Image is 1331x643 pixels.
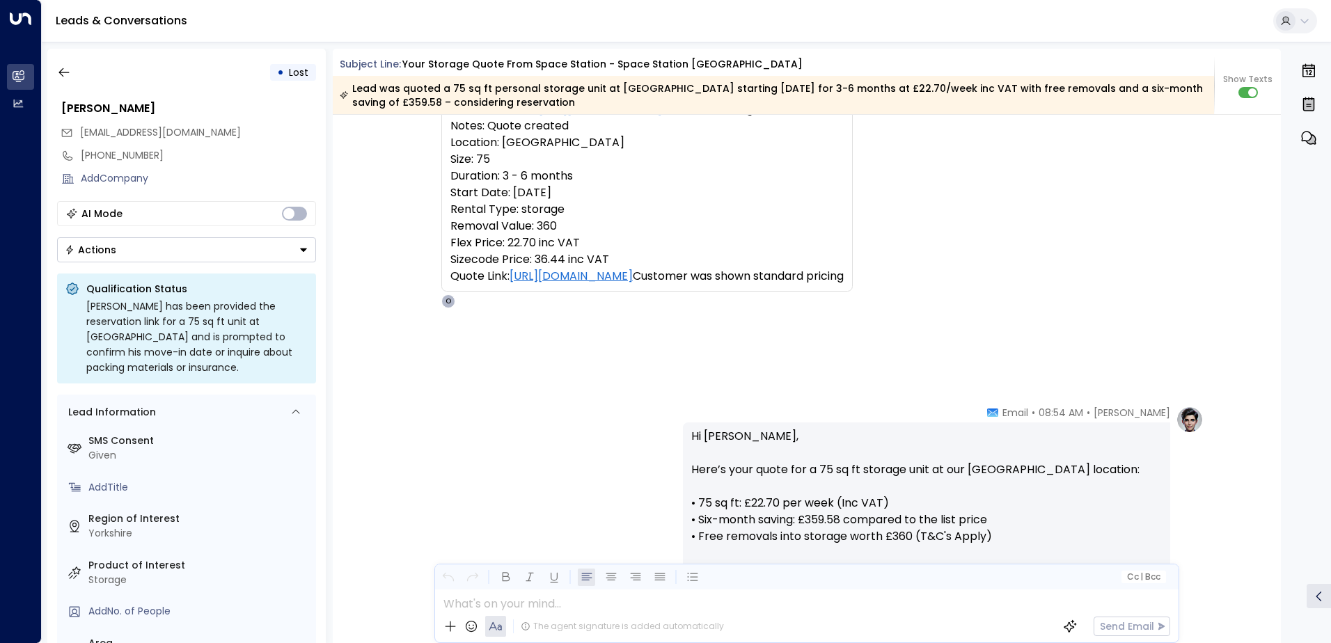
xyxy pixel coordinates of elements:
img: profile-logo.png [1176,406,1204,434]
label: Region of Interest [88,511,310,526]
label: SMS Consent [88,434,310,448]
span: Email [1002,406,1028,420]
div: Actions [65,244,116,256]
span: [EMAIL_ADDRESS][DOMAIN_NAME] [80,125,241,139]
div: [PHONE_NUMBER] [81,148,316,163]
label: Product of Interest [88,558,310,573]
span: • [1032,406,1035,420]
div: Storage [88,573,310,587]
span: Lost [289,65,308,79]
span: [PERSON_NAME] [1094,406,1170,420]
div: The agent signature is added automatically [521,620,724,633]
div: [PERSON_NAME] [61,100,316,117]
div: AddCompany [81,171,316,186]
a: [URL][DOMAIN_NAME] [510,268,633,285]
div: Your storage quote from Space Station - Space Station [GEOGRAPHIC_DATA] [402,57,803,72]
span: 08:54 AM [1039,406,1083,420]
span: Show Texts [1223,73,1273,86]
span: Cc Bcc [1126,572,1160,582]
div: Lead Information [63,405,156,420]
div: AddTitle [88,480,310,495]
div: Given [88,448,310,463]
button: Cc|Bcc [1121,571,1165,584]
div: Yorkshire [88,526,310,541]
div: AI Mode [81,207,123,221]
div: Lead was quoted a 75 sq ft personal storage unit at [GEOGRAPHIC_DATA] starting [DATE] for 3-6 mon... [340,81,1206,109]
p: Qualification Status [86,282,308,296]
div: AddNo. of People [88,604,310,619]
span: • [1087,406,1090,420]
button: Undo [439,569,457,586]
span: | [1140,572,1143,582]
span: Subject Line: [340,57,401,71]
div: Button group with a nested menu [57,237,316,262]
a: Leads & Conversations [56,13,187,29]
button: Redo [464,569,481,586]
button: Actions [57,237,316,262]
div: [PERSON_NAME] has been provided the reservation link for a 75 sq ft unit at [GEOGRAPHIC_DATA] and... [86,299,308,375]
div: • [277,60,284,85]
pre: Name: [PERSON_NAME] Email: [EMAIL_ADDRESS][DOMAIN_NAME] Phone: [PHONE_NUMBER] Unit: 75 sq ft Pers... [450,1,844,285]
div: O [441,294,455,308]
span: jimleahcim@gmail.com [80,125,241,140]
